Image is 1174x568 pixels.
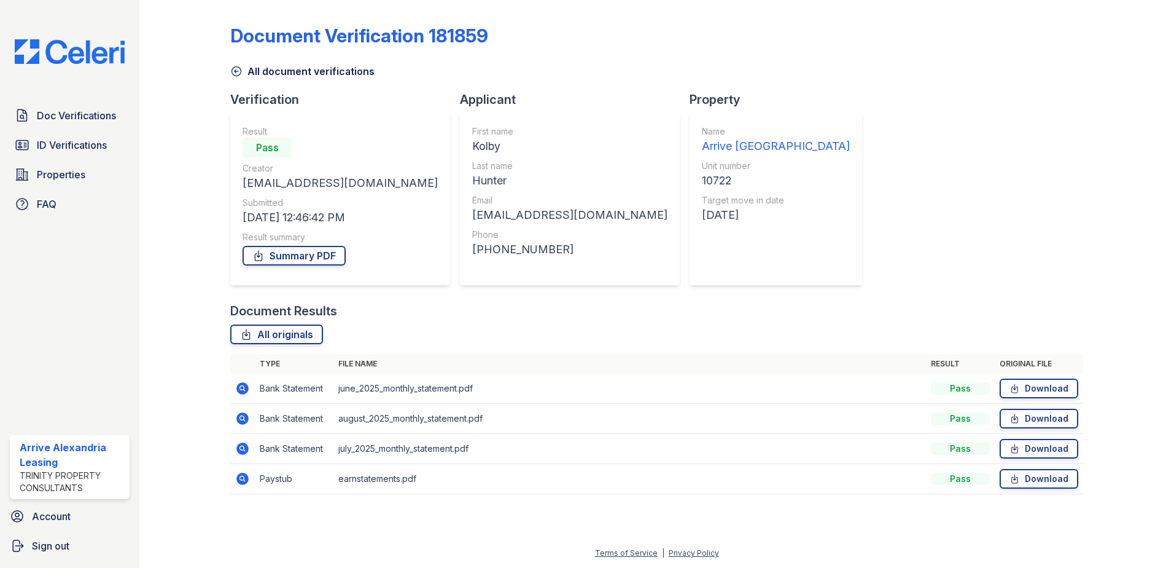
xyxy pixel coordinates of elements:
th: File name [333,354,926,374]
a: All document verifications [230,64,375,79]
div: [DATE] [702,207,850,224]
div: Unit number [702,160,850,172]
div: First name [472,125,667,138]
span: Doc Verifications [37,108,116,123]
a: Download [1000,409,1078,428]
div: | [662,548,664,558]
div: [PHONE_NUMBER] [472,241,667,258]
a: Sign out [5,534,134,558]
div: Phone [472,229,667,241]
td: Bank Statement [255,404,333,434]
div: Kolby [472,138,667,155]
a: FAQ [10,192,130,216]
div: Pass [931,473,990,485]
a: All originals [230,325,323,344]
div: Last name [472,160,667,172]
div: Document Verification 181859 [230,25,488,47]
a: ID Verifications [10,133,130,157]
th: Type [255,354,333,374]
span: Properties [37,167,85,182]
a: Name Arrive [GEOGRAPHIC_DATA] [702,125,850,155]
div: Pass [931,443,990,455]
th: Result [926,354,995,374]
div: Email [472,194,667,207]
td: earnstatements.pdf [333,464,926,494]
div: Trinity Property Consultants [20,470,125,494]
div: Document Results [230,302,337,320]
a: Terms of Service [595,548,658,558]
div: Submitted [243,197,438,209]
div: [EMAIL_ADDRESS][DOMAIN_NAME] [243,175,438,192]
a: Doc Verifications [10,103,130,128]
th: Original file [995,354,1083,374]
div: Result [243,125,438,138]
div: Pass [931,382,990,395]
span: ID Verifications [37,138,107,152]
td: Bank Statement [255,374,333,404]
div: Arrive [GEOGRAPHIC_DATA] [702,138,850,155]
a: Download [1000,439,1078,459]
td: Bank Statement [255,434,333,464]
div: Result summary [243,231,438,243]
span: Sign out [32,538,69,553]
a: Account [5,504,134,529]
a: Download [1000,379,1078,398]
img: CE_Logo_Blue-a8612792a0a2168367f1c8372b55b34899dd931a85d93a1a3d3e32e68fde9ad4.png [5,39,134,64]
td: june_2025_monthly_statement.pdf [333,374,926,404]
span: FAQ [37,197,56,211]
div: Name [702,125,850,138]
td: july_2025_monthly_statement.pdf [333,434,926,464]
a: Download [1000,469,1078,489]
td: Paystub [255,464,333,494]
td: august_2025_monthly_statement.pdf [333,404,926,434]
a: Summary PDF [243,246,346,266]
div: Hunter [472,172,667,189]
div: Pass [931,412,990,425]
div: [DATE] 12:46:42 PM [243,209,438,226]
span: Account [32,509,71,524]
a: Privacy Policy [669,548,719,558]
div: 10722 [702,172,850,189]
div: Verification [230,91,460,108]
div: Target move in date [702,194,850,207]
div: Applicant [460,91,690,108]
a: Properties [10,162,130,187]
div: [EMAIL_ADDRESS][DOMAIN_NAME] [472,207,667,224]
div: Pass [243,138,292,157]
div: Creator [243,162,438,175]
div: Arrive Alexandria Leasing [20,440,125,470]
div: Property [690,91,872,108]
